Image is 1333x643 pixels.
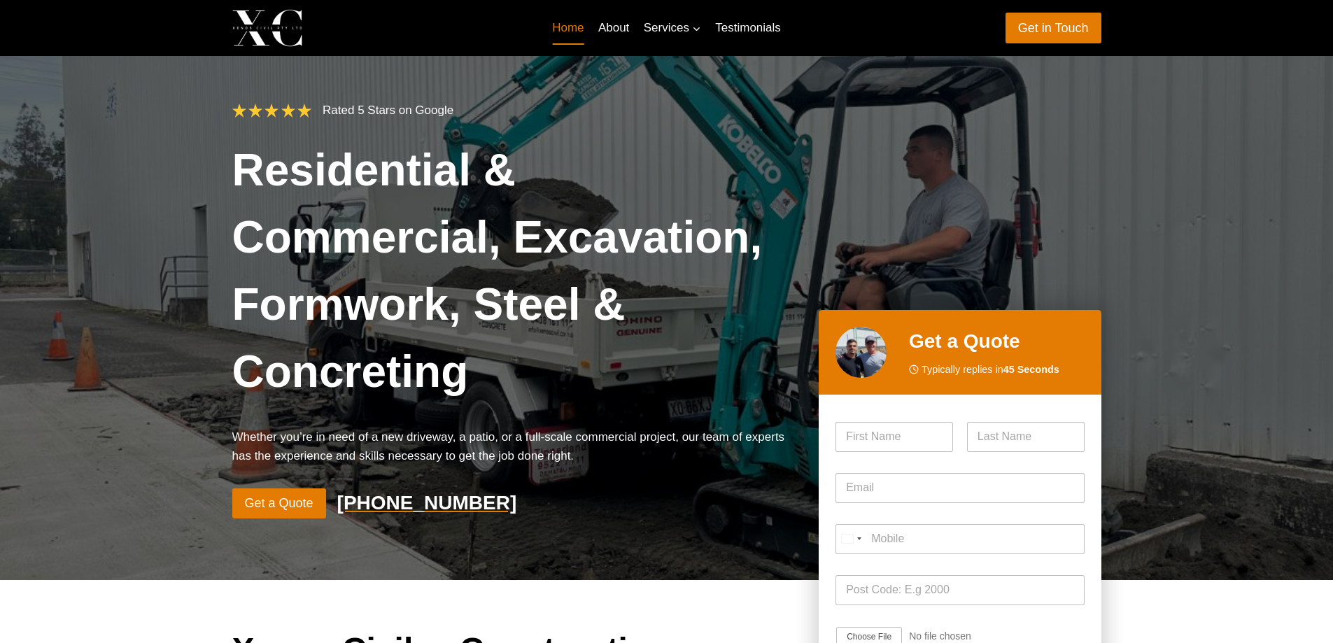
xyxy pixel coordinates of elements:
span: Typically replies in [922,362,1059,378]
span: Services [644,18,701,37]
input: Last Name [967,422,1085,452]
h1: Residential & Commercial, Excavation, Formwork, Steel & Concreting [232,136,797,405]
p: Whether you’re in need of a new driveway, a patio, or a full-scale commercial project, our team o... [232,428,797,465]
a: Services [637,11,709,45]
strong: 45 Seconds [1003,364,1059,375]
button: Selected country [835,524,866,554]
p: Xenos Civil [314,17,412,38]
h2: Get a Quote [909,327,1085,356]
a: [PHONE_NUMBER] [337,488,517,518]
input: First Name [835,422,953,452]
a: Home [545,11,591,45]
p: Rated 5 Stars on Google [323,101,453,120]
a: Xenos Civil [232,9,412,46]
a: Get a Quote [232,488,326,518]
span: Get a Quote [245,493,313,514]
input: Post Code: E.g 2000 [835,575,1084,605]
input: Mobile [835,524,1084,554]
img: Xenos Civil [232,9,302,46]
nav: Primary Navigation [545,11,788,45]
a: Testimonials [708,11,788,45]
input: Email [835,473,1084,503]
a: About [591,11,637,45]
a: Get in Touch [1006,13,1101,43]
